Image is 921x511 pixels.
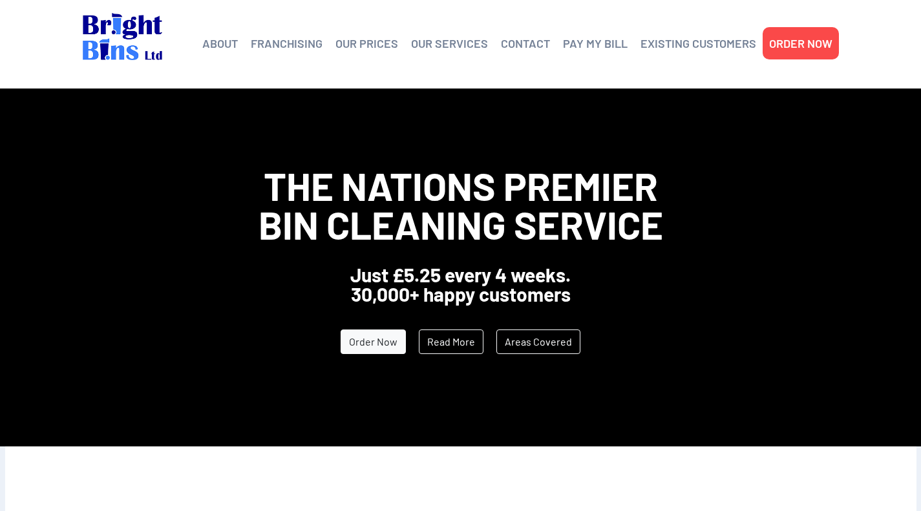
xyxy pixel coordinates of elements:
[259,162,663,247] span: The Nations Premier Bin Cleaning Service
[411,34,488,53] a: OUR SERVICES
[419,329,483,354] a: Read More
[640,34,756,53] a: EXISTING CUSTOMERS
[501,34,550,53] a: CONTACT
[202,34,238,53] a: ABOUT
[769,34,832,53] a: ORDER NOW
[251,34,323,53] a: FRANCHISING
[563,34,628,53] a: PAY MY BILL
[496,329,580,354] a: Areas Covered
[341,329,406,354] a: Order Now
[335,34,398,53] a: OUR PRICES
